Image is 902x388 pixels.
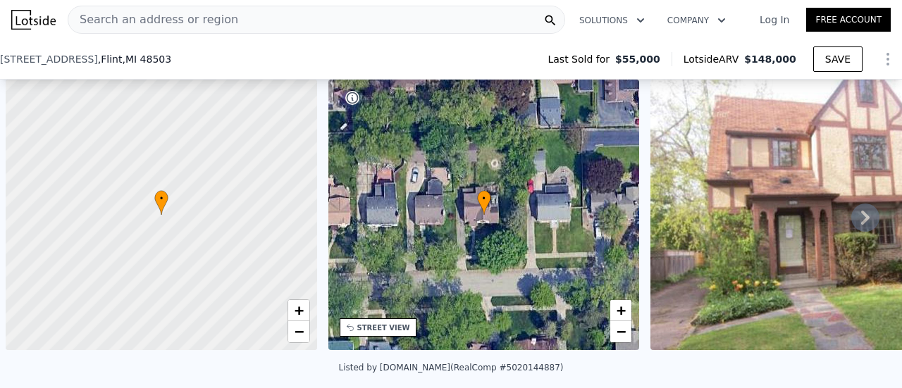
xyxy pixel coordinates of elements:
[617,301,626,319] span: +
[874,45,902,73] button: Show Options
[568,8,656,33] button: Solutions
[288,321,309,342] a: Zoom out
[68,11,238,28] span: Search an address or region
[477,192,491,205] span: •
[338,363,563,373] div: Listed by [DOMAIN_NAME] (RealComp #5020144887)
[357,323,410,333] div: STREET VIEW
[98,52,171,66] span: , Flint
[294,323,303,340] span: −
[122,54,171,65] span: , MI 48503
[11,10,56,30] img: Lotside
[294,301,303,319] span: +
[288,300,309,321] a: Zoom in
[610,300,631,321] a: Zoom in
[743,13,806,27] a: Log In
[744,54,796,65] span: $148,000
[615,52,660,66] span: $55,000
[813,46,863,72] button: SAVE
[477,190,491,215] div: •
[610,321,631,342] a: Zoom out
[684,52,744,66] span: Lotside ARV
[154,190,168,215] div: •
[617,323,626,340] span: −
[154,192,168,205] span: •
[806,8,891,32] a: Free Account
[656,8,737,33] button: Company
[548,52,615,66] span: Last Sold for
